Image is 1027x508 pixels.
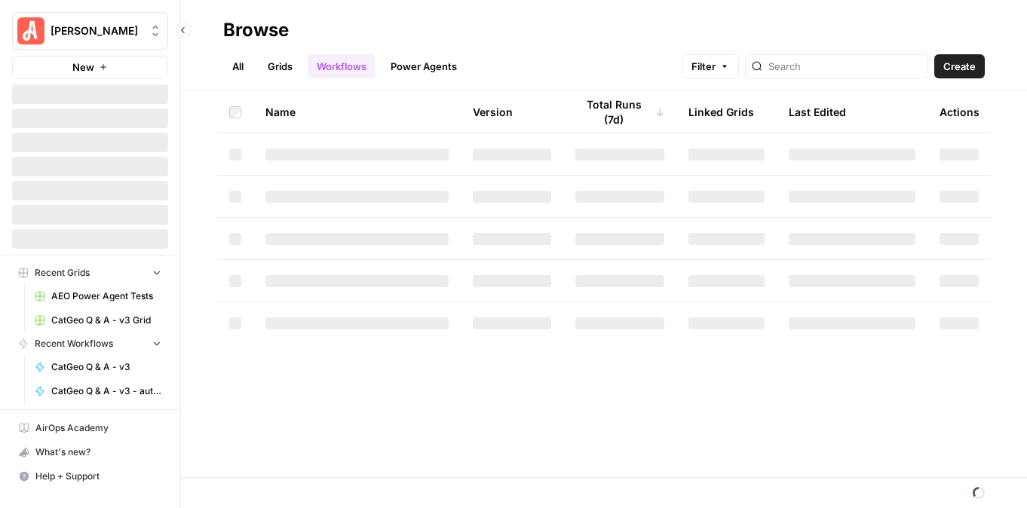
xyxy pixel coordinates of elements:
[12,262,168,284] button: Recent Grids
[223,54,253,78] a: All
[934,54,985,78] button: Create
[259,54,302,78] a: Grids
[12,332,168,355] button: Recent Workflows
[12,12,168,50] button: Workspace: Angi
[51,314,161,327] span: CatGeo Q & A - v3 Grid
[28,379,168,403] a: CatGeo Q & A - v3 - automated
[575,91,664,133] div: Total Runs (7d)
[768,59,921,74] input: Search
[72,60,94,75] span: New
[51,384,161,398] span: CatGeo Q & A - v3 - automated
[51,360,161,374] span: CatGeo Q & A - v3
[17,17,44,44] img: Angi Logo
[28,308,168,332] a: CatGeo Q & A - v3 Grid
[13,441,167,464] div: What's new?
[265,91,449,133] div: Name
[35,470,161,483] span: Help + Support
[51,289,161,303] span: AEO Power Agent Tests
[51,23,142,38] span: [PERSON_NAME]
[688,91,754,133] div: Linked Grids
[35,421,161,435] span: AirOps Academy
[28,355,168,379] a: CatGeo Q & A - v3
[28,284,168,308] a: AEO Power Agent Tests
[691,59,716,74] span: Filter
[35,337,113,350] span: Recent Workflows
[223,18,289,42] div: Browse
[682,54,739,78] button: Filter
[789,91,846,133] div: Last Edited
[12,440,168,464] button: What's new?
[308,54,376,78] a: Workflows
[382,54,466,78] a: Power Agents
[943,59,976,74] span: Create
[12,464,168,488] button: Help + Support
[35,266,90,280] span: Recent Grids
[12,56,168,78] button: New
[940,91,979,133] div: Actions
[12,416,168,440] a: AirOps Academy
[473,91,513,133] div: Version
